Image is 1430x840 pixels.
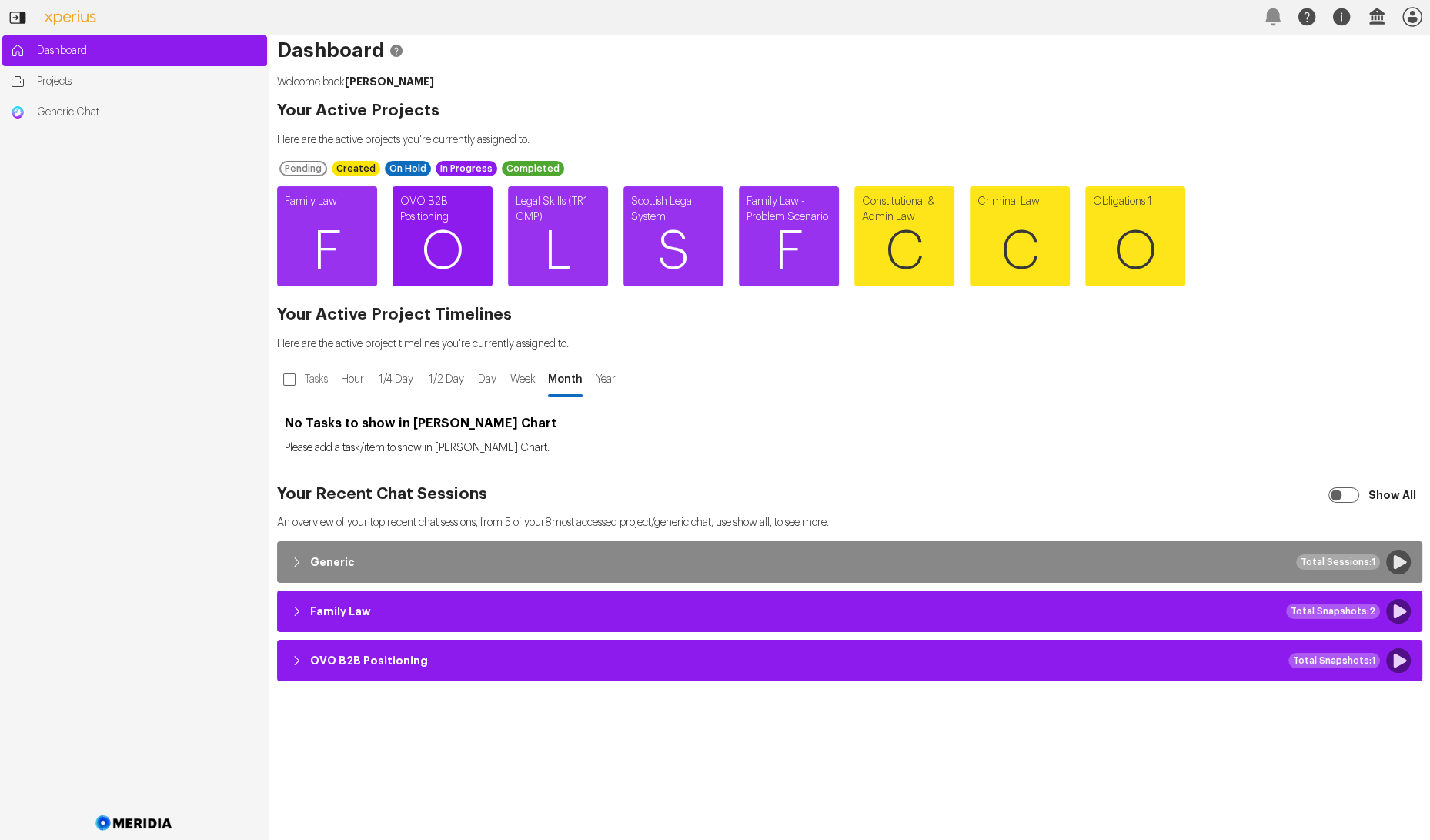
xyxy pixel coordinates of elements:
a: Obligations 1O [1085,186,1185,286]
div: Pending [279,161,327,176]
p: Here are the active projects you're currently assigned to. [277,132,1422,148]
a: Legal Skills (TR1 CMP)L [508,186,608,286]
span: 1/2 Day [425,372,467,387]
a: Dashboard [2,35,267,66]
h2: Your Active Project Timelines [277,307,1422,323]
button: Family LawTotal Snapshots:2 [281,594,1418,628]
a: Scottish Legal SystemS [623,186,723,286]
a: Projects [2,66,267,97]
div: Total Sessions: 1 [1296,554,1380,570]
img: Meridia Logo [93,806,175,840]
span: Year [592,372,620,387]
img: Generic Chat [10,105,25,120]
span: Generic Chat [37,105,259,120]
p: Here are the active project timelines you're currently assigned to. [277,336,1422,352]
span: O [1085,206,1185,298]
a: Constitutional & Admin LawC [854,186,954,286]
span: Hour [338,372,367,387]
div: Created [332,161,380,176]
label: Tasks [302,366,334,393]
a: Family LawF [277,186,377,286]
button: GenericTotal Sessions:1 [281,545,1418,579]
span: S [623,206,723,298]
span: Dashboard [37,43,259,59]
div: Total Snapshots: 2 [1286,604,1380,619]
p: Please add a task/item to show in [PERSON_NAME] Chart. [285,443,1415,454]
span: Day [475,372,499,387]
a: Generic ChatGeneric Chat [2,97,267,128]
p: Welcome back . [277,74,1422,90]
h1: Dashboard [277,43,1422,59]
span: Month [546,372,584,387]
a: Criminal LawC [970,186,1070,286]
h3: No Tasks to show in [PERSON_NAME] Chart [285,417,1415,430]
div: In Progress [436,161,497,176]
span: L [508,206,608,298]
span: 1/4 Day [375,372,417,387]
label: Show All [1365,481,1422,509]
div: Completed [502,161,564,176]
span: O [393,206,493,298]
a: Family Law - Problem ScenarioF [739,186,839,286]
span: C [854,206,954,298]
strong: [PERSON_NAME] [345,76,434,87]
span: Week [506,372,539,387]
span: F [739,206,839,298]
span: F [277,206,377,298]
a: OVO B2B PositioningO [393,186,493,286]
div: Total Snapshots: 1 [1288,653,1380,668]
div: On Hold [385,161,431,176]
h2: Your Recent Chat Sessions [277,487,1422,502]
h2: Your Active Projects [277,103,1422,119]
span: Projects [37,74,259,89]
p: An overview of your top recent chat sessions, from 5 of your 8 most accessed project/generic chat... [277,515,1422,530]
span: C [970,206,1070,298]
img: Customer Logo [35,4,106,32]
button: OVO B2B PositioningTotal Snapshots:1 [281,644,1418,678]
